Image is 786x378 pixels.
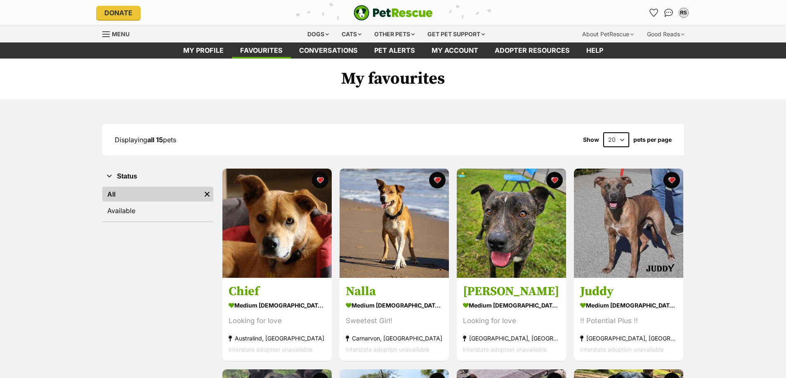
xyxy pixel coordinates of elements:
a: Menu [102,26,135,41]
h3: Juddy [580,284,677,300]
a: All [102,187,201,202]
div: [GEOGRAPHIC_DATA], [GEOGRAPHIC_DATA] [463,333,560,344]
a: Favourites [647,6,661,19]
img: Nalla [340,169,449,278]
button: favourite [312,172,328,188]
a: Help [578,42,611,59]
button: Status [102,171,213,182]
div: Good Reads [641,26,690,42]
div: medium [DEMOGRAPHIC_DATA] Dog [346,300,443,312]
div: Get pet support [422,26,491,42]
span: Menu [112,31,130,38]
img: chat-41dd97257d64d25036548639549fe6c8038ab92f7586957e7f3b1b290dea8141.svg [664,9,673,17]
div: Cats [336,26,367,42]
img: Arlo [457,169,566,278]
span: Interstate adoption unavailable [346,346,430,353]
a: My account [423,42,486,59]
a: Nalla medium [DEMOGRAPHIC_DATA] Dog Sweetest Girl! Carnarvon, [GEOGRAPHIC_DATA] Interstate adopti... [340,278,449,362]
div: medium [DEMOGRAPHIC_DATA] Dog [463,300,560,312]
div: Australind, [GEOGRAPHIC_DATA] [229,333,326,344]
a: Pet alerts [366,42,423,59]
div: About PetRescue [576,26,640,42]
div: medium [DEMOGRAPHIC_DATA] Dog [580,300,677,312]
div: medium [DEMOGRAPHIC_DATA] Dog [229,300,326,312]
span: Interstate adoption unavailable [463,346,547,353]
a: Available [102,203,213,218]
button: favourite [429,172,446,188]
img: Juddy [574,169,683,278]
a: Donate [96,6,141,20]
button: favourite [663,172,680,188]
div: Status [102,185,213,221]
a: Juddy medium [DEMOGRAPHIC_DATA] Dog !! Potential Plus !! [GEOGRAPHIC_DATA], [GEOGRAPHIC_DATA] Int... [574,278,683,362]
button: My account [677,6,690,19]
a: Favourites [232,42,291,59]
a: Remove filter [201,187,213,202]
img: logo-e224e6f780fb5917bec1dbf3a21bbac754714ae5b6737aabdf751b685950b380.svg [354,5,433,21]
h3: Chief [229,284,326,300]
a: PetRescue [354,5,433,21]
div: [GEOGRAPHIC_DATA], [GEOGRAPHIC_DATA] [580,333,677,344]
div: Looking for love [463,316,560,327]
span: Show [583,136,599,143]
div: Looking for love [229,316,326,327]
a: Conversations [662,6,675,19]
div: !! Potential Plus !! [580,316,677,327]
span: Displaying pets [115,136,176,144]
a: conversations [291,42,366,59]
div: Carnarvon, [GEOGRAPHIC_DATA] [346,333,443,344]
ul: Account quick links [647,6,690,19]
h3: [PERSON_NAME] [463,284,560,300]
strong: all 15 [147,136,163,144]
a: My profile [175,42,232,59]
div: RS [680,9,688,17]
img: Chief [222,169,332,278]
a: [PERSON_NAME] medium [DEMOGRAPHIC_DATA] Dog Looking for love [GEOGRAPHIC_DATA], [GEOGRAPHIC_DATA]... [457,278,566,362]
span: Interstate adoption unavailable [229,346,312,353]
button: favourite [546,172,563,188]
div: Dogs [302,26,335,42]
div: Other pets [368,26,420,42]
a: Adopter resources [486,42,578,59]
label: pets per page [633,136,672,143]
h3: Nalla [346,284,443,300]
span: Interstate adoption unavailable [580,346,664,353]
div: Sweetest Girl! [346,316,443,327]
a: Chief medium [DEMOGRAPHIC_DATA] Dog Looking for love Australind, [GEOGRAPHIC_DATA] Interstate ado... [222,278,332,362]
